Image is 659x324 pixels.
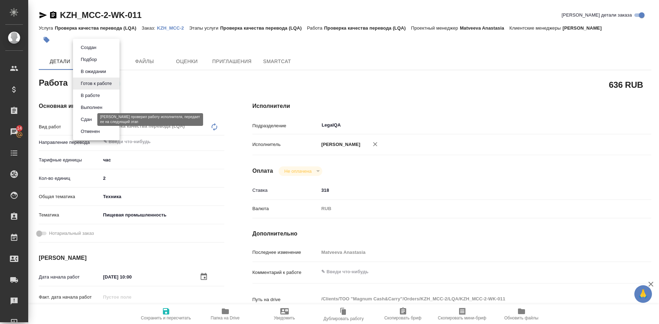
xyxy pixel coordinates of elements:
button: Отменен [79,128,102,135]
button: Сдан [79,116,94,123]
button: Выполнен [79,104,104,111]
button: Готов к работе [79,80,114,87]
button: Подбор [79,56,99,63]
button: Создан [79,44,98,51]
button: В ожидании [79,68,108,75]
button: В работе [79,92,102,99]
